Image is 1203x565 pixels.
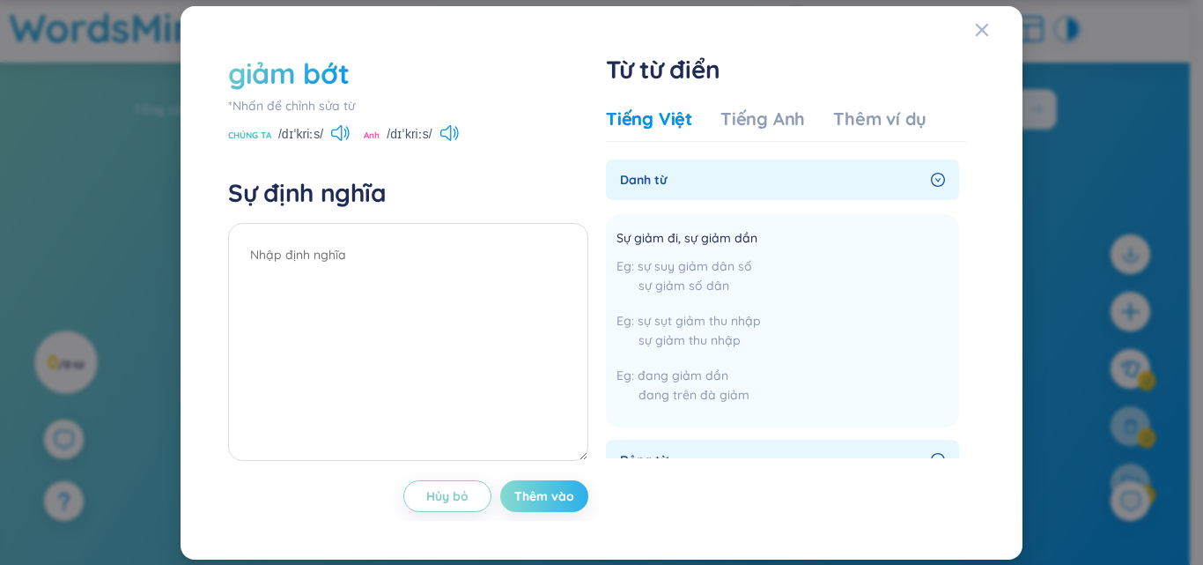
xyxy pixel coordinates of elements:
span: vòng tròn bên phải [931,453,945,467]
font: /dɪˈkriːs/ [387,127,432,141]
button: Đóng [975,6,1022,54]
span: vòng tròn bên phải [931,173,945,187]
font: đang giảm dần [638,368,728,383]
font: CHÚNG TA [228,130,271,141]
font: Anh [364,130,380,141]
font: Tiếng Anh [720,108,805,130]
font: sự sụt giảm thu nhập [638,313,761,329]
font: sự giảm số dân [638,278,729,294]
font: Từ từ điển [606,54,720,85]
font: sự suy giảm dân số [638,258,752,274]
font: *Nhấn để chỉnh sửa từ [228,98,355,114]
font: đang trên đà giảm [638,387,749,403]
font: Danh từ [620,172,667,188]
font: /dɪˈkriːs/ [278,127,323,141]
font: Sự định nghĩa [228,177,386,208]
font: Sự giảm đi, sự giảm dần [616,230,757,246]
font: giảm bớt [228,56,349,91]
font: Động từ [620,452,668,468]
font: Hủy bỏ [426,488,469,504]
font: Thêm ví dụ [833,108,926,130]
font: Tiếng Việt [606,108,692,130]
font: sự giảm thu nhập [638,332,741,348]
font: Thêm vào [514,488,574,504]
